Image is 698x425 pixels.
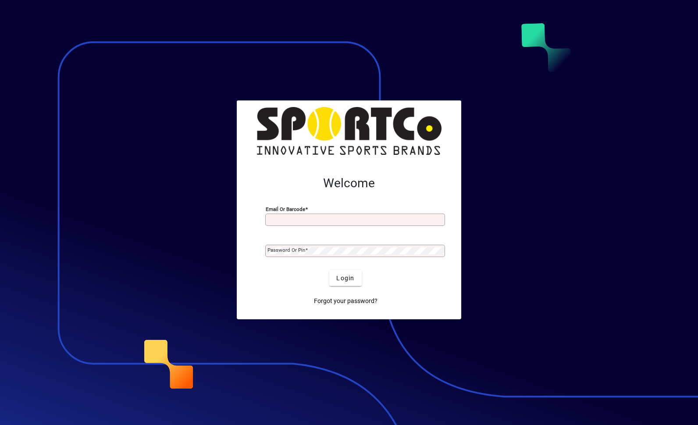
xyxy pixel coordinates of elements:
button: Login [329,270,361,286]
mat-label: Email or Barcode [266,206,305,212]
h2: Welcome [251,176,447,191]
a: Forgot your password? [310,293,381,309]
span: Login [336,274,354,283]
mat-label: Password or Pin [267,247,305,253]
span: Forgot your password? [314,296,377,306]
